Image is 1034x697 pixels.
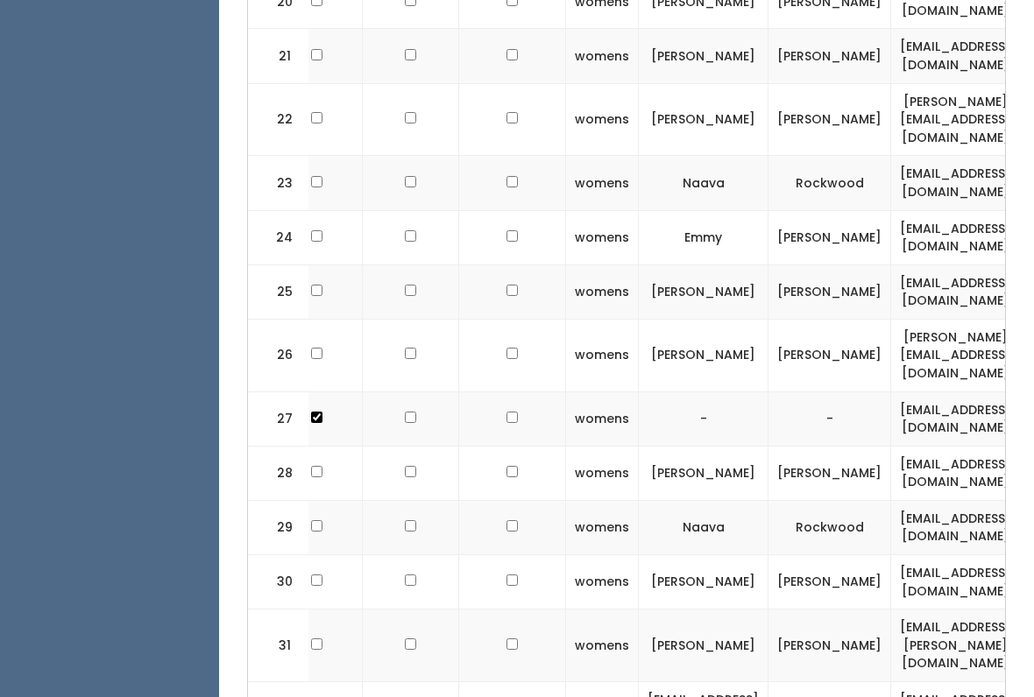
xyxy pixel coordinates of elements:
[891,555,1021,609] td: [EMAIL_ADDRESS][DOMAIN_NAME]
[891,83,1021,156] td: [PERSON_NAME][EMAIL_ADDRESS][DOMAIN_NAME]
[639,500,768,554] td: Naava
[248,210,309,264] td: 24
[566,500,639,554] td: womens
[566,156,639,210] td: womens
[566,83,639,156] td: womens
[566,29,639,83] td: womens
[566,391,639,446] td: womens
[768,319,891,391] td: [PERSON_NAME]
[891,391,1021,446] td: [EMAIL_ADDRESS][DOMAIN_NAME]
[768,156,891,210] td: Rockwood
[639,210,768,264] td: Emmy
[639,609,768,682] td: [PERSON_NAME]
[639,83,768,156] td: [PERSON_NAME]
[248,555,309,609] td: 30
[248,500,309,554] td: 29
[891,29,1021,83] td: [EMAIL_ADDRESS][DOMAIN_NAME]
[768,609,891,682] td: [PERSON_NAME]
[891,210,1021,264] td: [EMAIL_ADDRESS][DOMAIN_NAME]
[248,609,309,682] td: 31
[248,29,309,83] td: 21
[891,319,1021,391] td: [PERSON_NAME][EMAIL_ADDRESS][DOMAIN_NAME]
[566,264,639,319] td: womens
[768,500,891,554] td: Rockwood
[768,210,891,264] td: [PERSON_NAME]
[566,210,639,264] td: womens
[248,446,309,500] td: 28
[768,29,891,83] td: [PERSON_NAME]
[891,264,1021,319] td: [EMAIL_ADDRESS][DOMAIN_NAME]
[639,29,768,83] td: [PERSON_NAME]
[768,264,891,319] td: [PERSON_NAME]
[891,500,1021,554] td: [EMAIL_ADDRESS][DOMAIN_NAME]
[639,446,768,500] td: [PERSON_NAME]
[248,83,309,156] td: 22
[566,609,639,682] td: womens
[639,391,768,446] td: -
[248,391,309,446] td: 27
[639,555,768,609] td: [PERSON_NAME]
[639,156,768,210] td: Naava
[891,446,1021,500] td: [EMAIL_ADDRESS][DOMAIN_NAME]
[768,555,891,609] td: [PERSON_NAME]
[566,446,639,500] td: womens
[566,319,639,391] td: womens
[248,319,309,391] td: 26
[248,156,309,210] td: 23
[891,609,1021,682] td: [EMAIL_ADDRESS][PERSON_NAME][DOMAIN_NAME]
[768,83,891,156] td: [PERSON_NAME]
[248,264,309,319] td: 25
[639,319,768,391] td: [PERSON_NAME]
[639,264,768,319] td: [PERSON_NAME]
[891,156,1021,210] td: [EMAIL_ADDRESS][DOMAIN_NAME]
[768,391,891,446] td: -
[566,555,639,609] td: womens
[768,446,891,500] td: [PERSON_NAME]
